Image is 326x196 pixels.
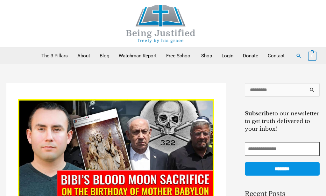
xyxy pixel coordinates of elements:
[238,48,263,64] a: Donate
[217,48,238,64] a: Login
[161,48,196,64] a: Free School
[245,110,319,132] span: to our newsletter to get truth delivered to your inbox!
[114,48,161,64] a: Watchman Report
[37,48,289,64] nav: Primary Site Navigation
[308,53,316,59] a: View Shopping Cart, empty
[196,48,217,64] a: Shop
[296,53,301,59] a: Search button
[263,48,289,64] a: Contact
[95,48,114,64] a: Blog
[37,48,73,64] a: The 3 Pillars
[73,48,95,64] a: About
[311,54,313,58] span: 0
[245,110,273,117] strong: Subscribe
[245,142,320,156] input: Email Address *
[113,5,209,43] img: Being Justified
